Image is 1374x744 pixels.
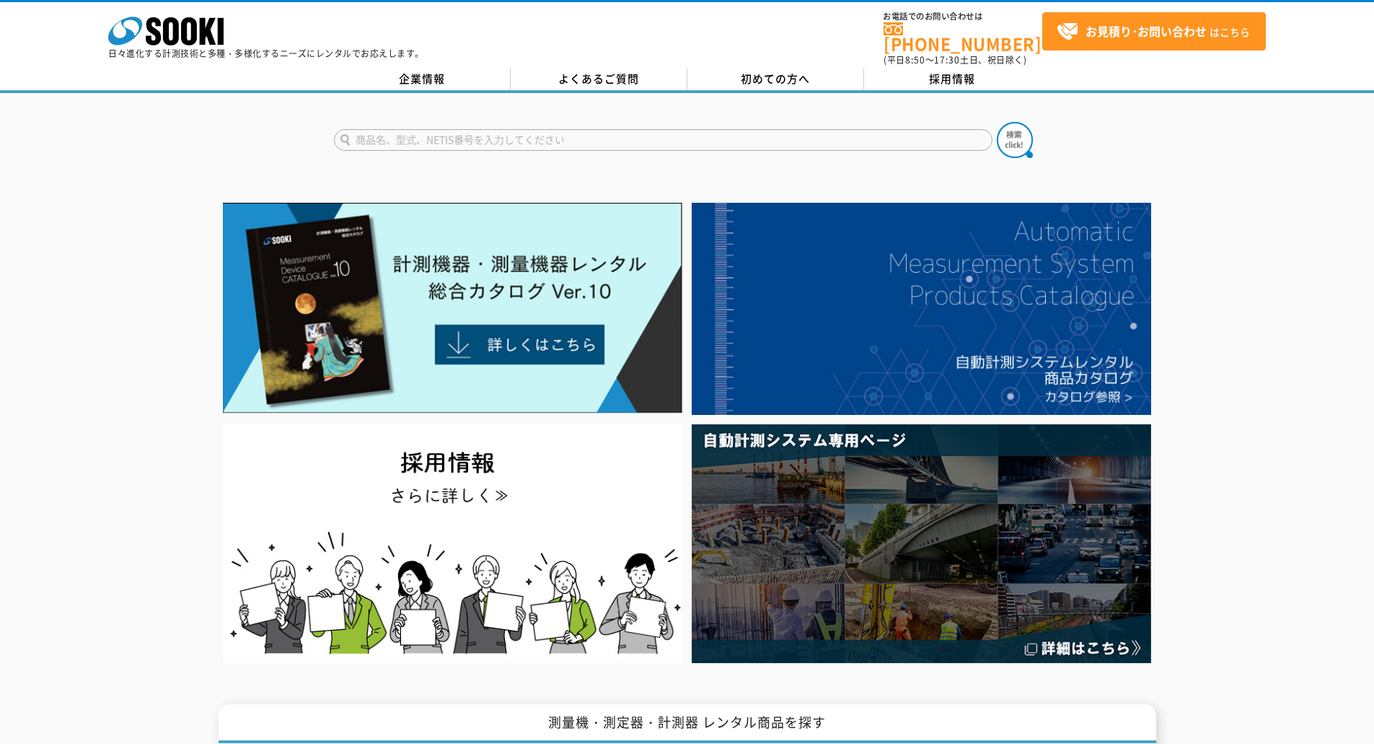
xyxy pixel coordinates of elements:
[1057,21,1250,43] span: はこちら
[1085,22,1207,40] strong: お見積り･お問い合わせ
[334,69,511,90] a: 企業情報
[934,53,960,66] span: 17:30
[864,69,1041,90] a: 採用情報
[884,53,1026,66] span: (平日 ～ 土日、祝日除く)
[692,203,1151,415] img: 自動計測システムカタログ
[108,49,424,58] p: 日々進化する計測技術と多種・多様化するニーズにレンタルでお応えします。
[334,129,992,151] input: 商品名、型式、NETIS番号を入力してください
[692,424,1151,663] img: 自動計測システム専用ページ
[884,22,1042,52] a: [PHONE_NUMBER]
[1042,12,1266,51] a: お見積り･お問い合わせはこちら
[687,69,864,90] a: 初めての方へ
[741,71,810,87] span: 初めての方へ
[223,424,682,663] img: SOOKI recruit
[884,12,1042,21] span: お電話でのお問い合わせは
[219,704,1156,744] h1: 測量機・測定器・計測器 レンタル商品を探す
[223,203,682,413] img: Catalog Ver10
[997,122,1033,158] img: btn_search.png
[905,53,925,66] span: 8:50
[511,69,687,90] a: よくあるご質問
